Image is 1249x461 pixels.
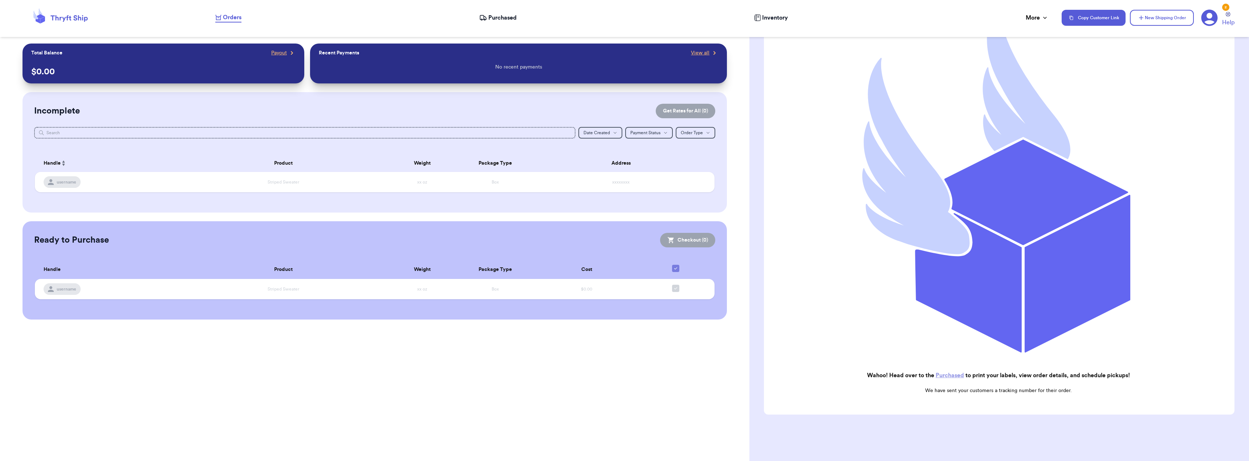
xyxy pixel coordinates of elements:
[459,155,532,172] th: Package Type
[215,13,241,22] a: Orders
[492,180,499,184] span: Box
[44,266,61,273] span: Handle
[691,49,718,57] a: View all
[770,371,1227,380] h2: Wahoo! Head over to the to print your labels, view order details, and schedule pickups!
[459,260,532,279] th: Package Type
[762,13,788,22] span: Inventory
[1201,9,1218,26] a: 2
[34,127,575,139] input: Search
[34,234,109,246] h2: Ready to Purchase
[268,287,299,291] span: Striped Sweater
[271,49,287,57] span: Payout
[268,180,299,184] span: Striped Sweater
[581,287,592,291] span: $0.00
[495,63,542,71] p: No recent payments
[31,49,62,57] p: Total Balance
[681,131,703,135] span: Order Type
[492,287,499,291] span: Box
[181,155,386,172] th: Product
[1222,12,1234,27] a: Help
[386,260,459,279] th: Weight
[630,131,660,135] span: Payment Status
[1222,18,1234,27] span: Help
[691,49,709,57] span: View all
[386,155,459,172] th: Weight
[656,104,715,118] button: Get Rates for All (0)
[1026,13,1049,22] div: More
[532,260,642,279] th: Cost
[34,105,80,117] h2: Incomplete
[625,127,673,139] button: Payment Status
[57,286,76,292] span: username
[181,260,386,279] th: Product
[936,372,964,378] a: Purchased
[1130,10,1194,26] button: New Shipping Order
[1222,4,1229,11] div: 2
[417,180,427,184] span: xx oz
[31,66,296,78] p: $ 0.00
[479,13,517,22] a: Purchased
[770,387,1227,394] p: We have sent your customers a tracking number for their order.
[583,131,610,135] span: Date Created
[532,155,715,172] th: Address
[754,13,788,22] a: Inventory
[578,127,622,139] button: Date Created
[61,159,66,168] button: Sort ascending
[44,160,61,167] span: Handle
[417,287,427,291] span: xx oz
[488,13,517,22] span: Purchased
[57,179,76,185] span: username
[319,49,359,57] p: Recent Payments
[1062,10,1126,26] button: Copy Customer Link
[676,127,715,139] button: Order Type
[660,233,715,247] button: Checkout (0)
[612,180,630,184] span: xxxxxxxx
[223,13,241,22] span: Orders
[271,49,296,57] a: Payout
